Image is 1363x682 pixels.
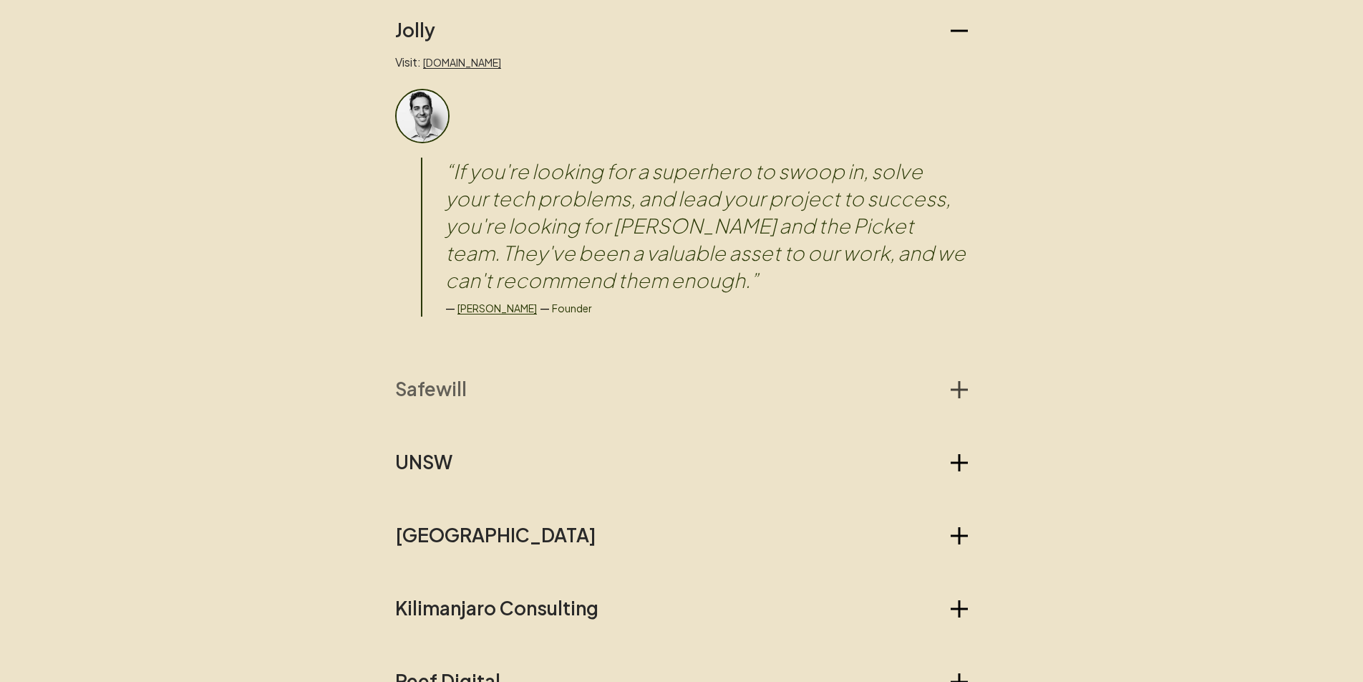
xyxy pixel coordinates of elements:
[552,300,592,316] p: Founder
[457,302,537,314] a: [PERSON_NAME]
[395,53,968,72] p: Visit:
[445,158,968,294] blockquote: “ If you're looking for a superhero to swoop in, solve your tech problems, and lead your project ...
[395,19,968,42] button: Jolly
[395,89,450,143] img: Client headshot
[445,299,968,317] div: — —
[395,524,968,547] button: [GEOGRAPHIC_DATA]
[395,19,435,42] h2: Jolly
[395,42,968,317] div: Jolly
[395,524,596,547] h2: [GEOGRAPHIC_DATA]
[395,451,968,474] button: UNSW
[395,451,452,474] h2: UNSW
[395,597,968,620] button: Kilimanjaro Consulting
[423,56,501,69] a: [DOMAIN_NAME]
[395,378,467,400] h2: Safewill
[395,597,598,620] h2: Kilimanjaro Consulting
[395,378,968,400] button: Safewill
